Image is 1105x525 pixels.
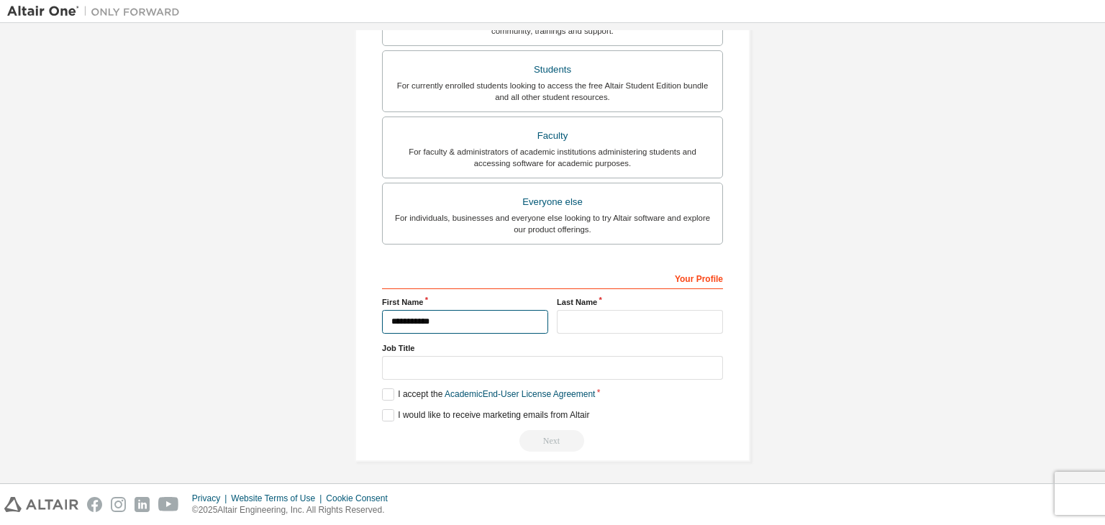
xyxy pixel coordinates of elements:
[382,409,589,421] label: I would like to receive marketing emails from Altair
[135,497,150,512] img: linkedin.svg
[391,146,714,169] div: For faculty & administrators of academic institutions administering students and accessing softwa...
[391,212,714,235] div: For individuals, businesses and everyone else looking to try Altair software and explore our prod...
[557,296,723,308] label: Last Name
[382,388,595,401] label: I accept the
[7,4,187,19] img: Altair One
[158,497,179,512] img: youtube.svg
[391,60,714,80] div: Students
[192,504,396,516] p: © 2025 Altair Engineering, Inc. All Rights Reserved.
[87,497,102,512] img: facebook.svg
[391,192,714,212] div: Everyone else
[111,497,126,512] img: instagram.svg
[231,493,326,504] div: Website Terms of Use
[445,389,595,399] a: Academic End-User License Agreement
[382,430,723,452] div: Read and acccept EULA to continue
[382,342,723,354] label: Job Title
[391,126,714,146] div: Faculty
[382,266,723,289] div: Your Profile
[391,80,714,103] div: For currently enrolled students looking to access the free Altair Student Edition bundle and all ...
[192,493,231,504] div: Privacy
[326,493,396,504] div: Cookie Consent
[382,296,548,308] label: First Name
[4,497,78,512] img: altair_logo.svg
